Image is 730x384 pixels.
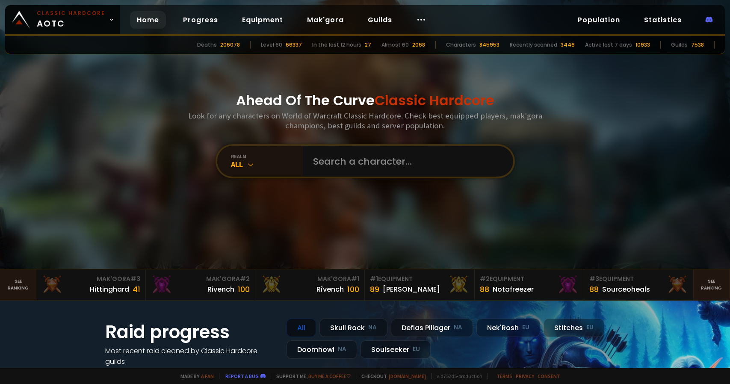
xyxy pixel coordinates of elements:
h1: Ahead Of The Curve [236,90,494,111]
small: EU [522,323,529,332]
div: Stitches [544,319,604,337]
div: Deaths [197,41,217,49]
div: Soulseeker [361,340,431,359]
a: Terms [497,373,512,379]
small: NA [454,323,462,332]
small: EU [413,345,420,354]
a: #3Equipment88Sourceoheals [584,269,694,300]
a: [DOMAIN_NAME] [389,373,426,379]
a: Report a bug [225,373,259,379]
small: NA [368,323,377,332]
div: Equipment [370,275,469,284]
span: Support me, [271,373,351,379]
div: Sourceoheals [602,284,650,295]
div: 10933 [635,41,650,49]
small: EU [586,323,594,332]
div: 27 [365,41,371,49]
div: Notafreezer [493,284,534,295]
a: #1Equipment89[PERSON_NAME] [365,269,474,300]
div: 88 [589,284,599,295]
a: #2Equipment88Notafreezer [475,269,584,300]
a: See all progress [105,367,161,377]
span: v. d752d5 - production [431,373,482,379]
div: 100 [238,284,250,295]
a: Privacy [516,373,534,379]
div: 2068 [412,41,425,49]
div: Defias Pillager [391,319,473,337]
a: Equipment [235,11,290,29]
div: Mak'Gora [41,275,140,284]
span: Classic Hardcore [375,91,494,110]
a: Mak'gora [300,11,351,29]
div: All [231,160,303,169]
div: In the last 12 hours [312,41,361,49]
div: 3446 [561,41,575,49]
div: Mak'Gora [151,275,250,284]
div: 66337 [286,41,302,49]
h4: Most recent raid cleaned by Classic Hardcore guilds [105,346,276,367]
a: a fan [201,373,214,379]
span: # 2 [480,275,490,283]
a: Population [571,11,627,29]
h1: Raid progress [105,319,276,346]
div: 88 [480,284,489,295]
div: 845953 [479,41,499,49]
a: Guilds [361,11,399,29]
div: 41 [133,284,140,295]
div: 100 [347,284,359,295]
div: Rivench [207,284,234,295]
div: Mak'Gora [260,275,359,284]
div: Doomhowl [287,340,357,359]
a: Classic HardcoreAOTC [5,5,120,34]
div: Guilds [671,41,688,49]
div: realm [231,153,303,160]
a: Buy me a coffee [308,373,351,379]
div: Skull Rock [319,319,387,337]
span: Made by [175,373,214,379]
span: # 2 [240,275,250,283]
span: # 3 [130,275,140,283]
div: Almost 60 [381,41,409,49]
a: Mak'Gora#1Rîvench100 [255,269,365,300]
div: Recently scanned [510,41,557,49]
span: # 1 [351,275,359,283]
span: AOTC [37,9,105,30]
div: Nek'Rosh [476,319,540,337]
a: Mak'Gora#2Rivench100 [146,269,255,300]
div: 7538 [691,41,704,49]
small: NA [338,345,346,354]
div: [PERSON_NAME] [383,284,440,295]
div: Hittinghard [90,284,129,295]
div: 89 [370,284,379,295]
a: Home [130,11,166,29]
a: Consent [538,373,560,379]
small: Classic Hardcore [37,9,105,17]
div: Characters [446,41,476,49]
a: Statistics [637,11,689,29]
span: # 3 [589,275,599,283]
h3: Look for any characters on World of Warcraft Classic Hardcore. Check best equipped players, mak'g... [185,111,546,130]
input: Search a character... [308,146,503,177]
div: All [287,319,316,337]
div: Active last 7 days [585,41,632,49]
a: Mak'Gora#3Hittinghard41 [36,269,146,300]
div: Equipment [480,275,579,284]
a: Progress [176,11,225,29]
div: 206078 [220,41,240,49]
a: Seeranking [694,269,730,300]
span: Checkout [356,373,426,379]
div: Equipment [589,275,688,284]
div: Level 60 [261,41,282,49]
span: # 1 [370,275,378,283]
div: Rîvench [316,284,344,295]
